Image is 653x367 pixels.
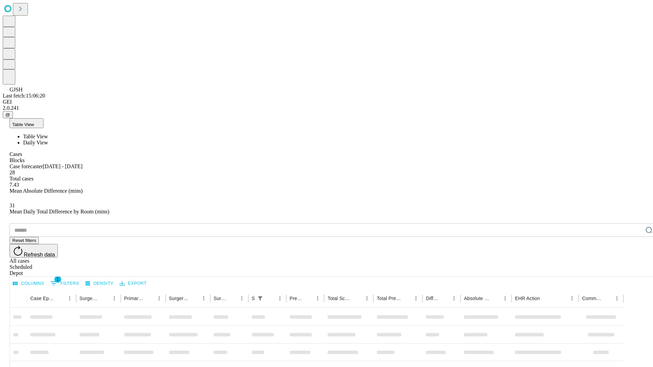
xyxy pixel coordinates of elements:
button: Sort [402,294,411,303]
button: Menu [449,294,459,303]
div: Total Predicted Duration [377,296,401,301]
button: Menu [237,294,247,303]
button: @ [3,111,13,118]
button: Density [84,278,115,289]
button: Menu [275,294,285,303]
div: Surgery Date [214,296,227,301]
button: Menu [362,294,372,303]
div: Difference [426,296,439,301]
button: Select columns [11,278,46,289]
div: Surgeon Name [80,296,99,301]
button: Sort [55,294,65,303]
button: Export [118,278,148,289]
button: Sort [266,294,275,303]
button: Sort [100,294,110,303]
div: Comments [582,296,602,301]
button: Menu [154,294,164,303]
div: Predicted In Room Duration [290,296,303,301]
div: Surgery Name [169,296,189,301]
button: Table View [10,118,44,128]
div: Scheduled In Room Duration [252,296,255,301]
div: 2.0.241 [3,105,650,111]
span: Case forecaster [10,163,43,169]
span: 1 [54,276,61,283]
span: 28 [10,170,15,175]
div: Case Epic Id [30,296,55,301]
button: Menu [612,294,622,303]
span: Table View [23,134,48,139]
button: Show filters [49,278,81,289]
span: Table View [12,122,34,127]
button: Sort [189,294,199,303]
span: Daily View [23,140,48,145]
span: 7.43 [10,182,19,188]
div: Primary Service [124,296,144,301]
span: [DATE] - [DATE] [43,163,82,169]
button: Reset filters [10,237,39,244]
span: 31 [10,203,15,208]
button: Sort [353,294,362,303]
button: Sort [145,294,154,303]
button: Sort [603,294,612,303]
button: Menu [110,294,119,303]
span: @ [5,112,10,117]
span: Reset filters [12,238,36,243]
button: Menu [500,294,510,303]
span: Last fetch: 15:06:20 [3,93,45,99]
button: Menu [65,294,74,303]
button: Sort [540,294,550,303]
button: Sort [491,294,500,303]
button: Menu [411,294,421,303]
div: EHR Action [515,296,540,301]
div: Total Scheduled Duration [328,296,352,301]
button: Sort [440,294,449,303]
button: Sort [303,294,313,303]
span: Mean Daily Total Difference by Room (mins) [10,209,109,214]
span: Refresh data [24,252,55,258]
div: 1 active filter [255,294,265,303]
span: Mean Absolute Difference (mins) [10,188,83,194]
span: GJSH [10,87,22,92]
span: Total cases [10,176,33,181]
button: Menu [313,294,322,303]
button: Show filters [255,294,265,303]
button: Refresh data [10,244,58,258]
div: GEI [3,99,650,105]
button: Menu [567,294,577,303]
button: Sort [228,294,237,303]
div: Absolute Difference [464,296,490,301]
button: Menu [199,294,208,303]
